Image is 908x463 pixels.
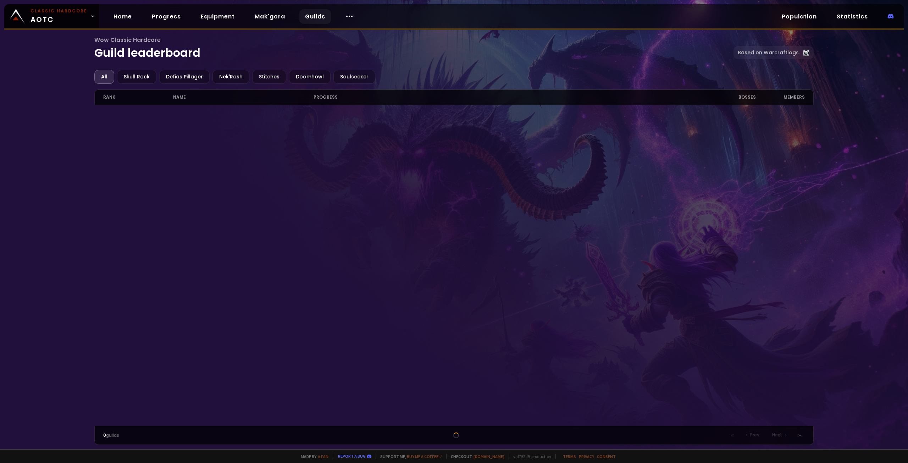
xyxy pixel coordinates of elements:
[376,454,442,459] span: Support me,
[289,70,331,84] div: Doomhowl
[446,454,504,459] span: Checkout
[314,90,699,105] div: progress
[103,432,279,439] div: guilds
[103,432,106,438] span: 0
[159,70,210,84] div: Defias Pillager
[772,432,782,438] span: Next
[474,454,504,459] a: [DOMAIN_NAME]
[733,46,814,59] a: Based on Warcraftlogs
[173,90,314,105] div: name
[803,50,809,56] img: Warcraftlog
[318,454,328,459] a: a fan
[563,454,576,459] a: Terms
[299,9,331,24] a: Guilds
[338,453,366,459] a: Report a bug
[333,70,375,84] div: Soulseeker
[117,70,156,84] div: Skull Rock
[103,90,173,105] div: rank
[31,8,87,14] small: Classic Hardcore
[31,8,87,25] span: AOTC
[831,9,874,24] a: Statistics
[108,9,138,24] a: Home
[776,9,823,24] a: Population
[756,90,805,105] div: members
[252,70,286,84] div: Stitches
[195,9,240,24] a: Equipment
[94,35,734,61] h1: Guild leaderboard
[94,70,114,84] div: All
[4,4,99,28] a: Classic HardcoreAOTC
[94,35,734,44] span: Wow Classic Hardcore
[212,70,249,84] div: Nek'Rosh
[407,454,442,459] a: Buy me a coffee
[750,432,759,438] span: Prev
[509,454,551,459] span: v. d752d5 - production
[297,454,328,459] span: Made by
[700,90,756,105] div: Bosses
[146,9,187,24] a: Progress
[597,454,616,459] a: Consent
[249,9,291,24] a: Mak'gora
[579,454,594,459] a: Privacy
